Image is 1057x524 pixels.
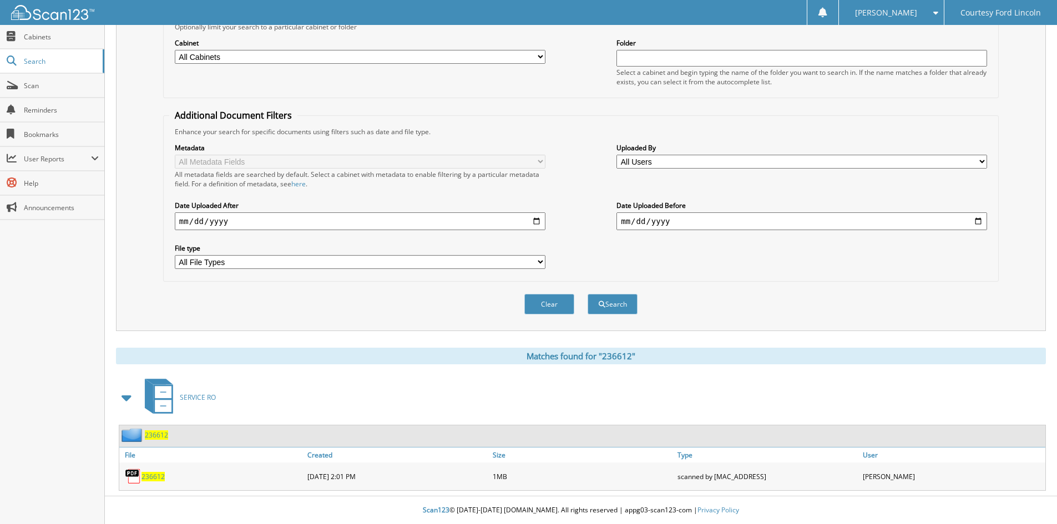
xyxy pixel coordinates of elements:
div: [DATE] 2:01 PM [305,465,490,487]
div: Matches found for "236612" [116,348,1046,364]
label: Date Uploaded Before [616,201,987,210]
a: SERVICE RO [138,375,216,419]
a: 236612 [145,430,168,440]
div: [PERSON_NAME] [860,465,1045,487]
img: PDF.png [125,468,141,485]
span: Courtesy Ford Lincoln [960,9,1041,16]
span: Reminders [24,105,99,115]
label: File type [175,243,545,253]
iframe: Chat Widget [1002,471,1057,524]
span: User Reports [24,154,91,164]
div: 1MB [490,465,675,487]
a: Privacy Policy [697,505,739,515]
legend: Additional Document Filters [169,109,297,121]
label: Cabinet [175,38,545,48]
span: [PERSON_NAME] [855,9,917,16]
span: Announcements [24,203,99,212]
a: File [119,447,305,462]
div: Select a cabinet and begin typing the name of the folder you want to search in. If the name match... [616,68,987,87]
span: Scan [24,81,99,90]
span: Scan123 [423,505,449,515]
div: Enhance your search for specific documents using filters such as date and file type. [169,127,993,136]
span: Search [24,57,97,66]
a: Type [675,447,860,462]
span: SERVICE RO [180,393,216,402]
img: scan123-logo-white.svg [11,5,94,20]
label: Folder [616,38,987,48]
input: start [175,212,545,230]
a: User [860,447,1045,462]
button: Clear [524,294,574,314]
label: Metadata [175,143,545,152]
img: folder2.png [122,428,145,442]
input: end [616,212,987,230]
a: Created [305,447,490,462]
div: All metadata fields are searched by default. Select a cabinet with metadata to enable filtering b... [175,170,545,189]
span: Cabinets [24,32,99,42]
span: Bookmarks [24,130,99,139]
div: scanned by [MAC_ADDRESS] [675,465,860,487]
div: © [DATE]-[DATE] [DOMAIN_NAME]. All rights reserved | appg03-scan123-com | [105,497,1057,524]
label: Date Uploaded After [175,201,545,210]
span: Help [24,179,99,188]
button: Search [588,294,638,314]
a: Size [490,447,675,462]
a: 236612 [141,472,165,481]
div: Optionally limit your search to a particular cabinet or folder [169,22,993,32]
label: Uploaded By [616,143,987,152]
a: here [291,179,306,189]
